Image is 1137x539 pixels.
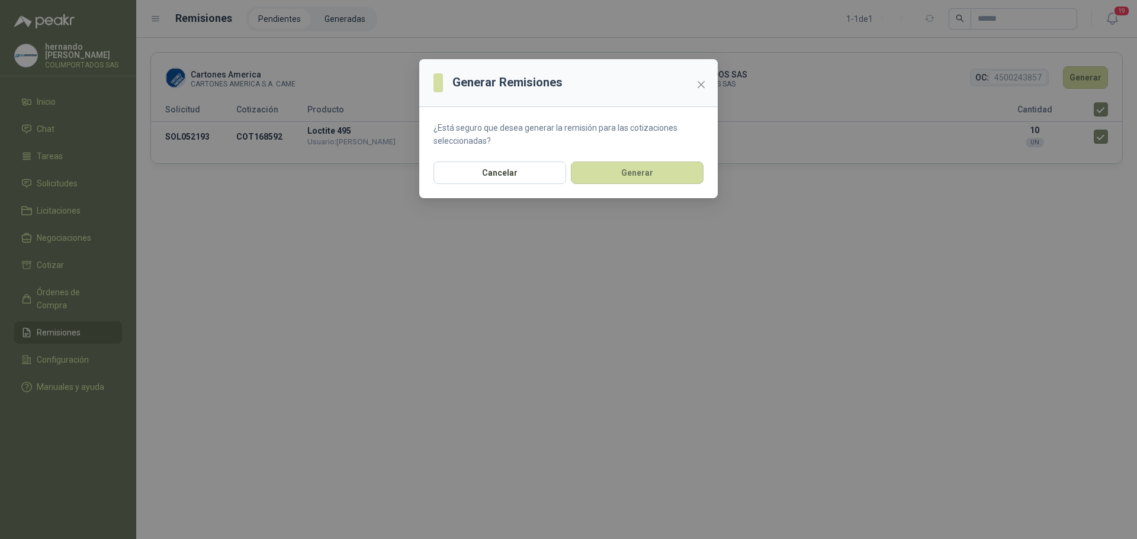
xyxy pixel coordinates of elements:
button: Cancelar [433,162,566,184]
h3: Generar Remisiones [452,73,563,92]
span: close [696,80,706,89]
button: Close [692,75,711,94]
button: Generar [571,162,704,184]
p: ¿Está seguro que desea generar la remisión para las cotizaciones seleccionadas? [433,121,704,147]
